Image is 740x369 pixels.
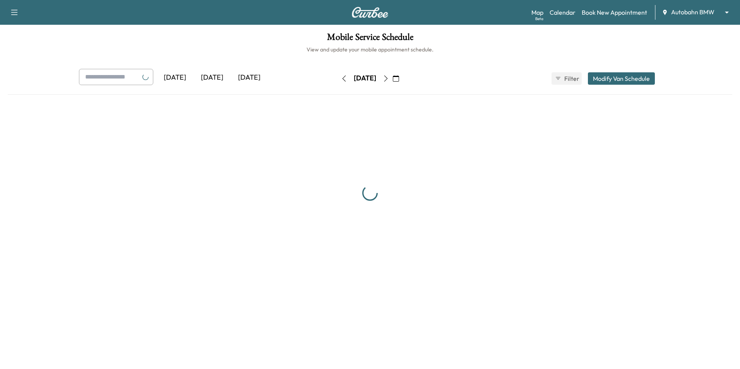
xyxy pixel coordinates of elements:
span: Autobahn BMW [671,8,714,17]
div: [DATE] [231,69,268,87]
a: MapBeta [531,8,543,17]
a: Calendar [550,8,576,17]
span: Filter [564,74,578,83]
a: Book New Appointment [582,8,647,17]
div: [DATE] [354,73,376,83]
button: Filter [552,72,582,85]
div: [DATE] [194,69,231,87]
div: Beta [535,16,543,22]
h1: Mobile Service Schedule [8,32,732,46]
img: Curbee Logo [351,7,389,18]
h6: View and update your mobile appointment schedule. [8,46,732,53]
button: Modify Van Schedule [588,72,655,85]
div: [DATE] [156,69,194,87]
